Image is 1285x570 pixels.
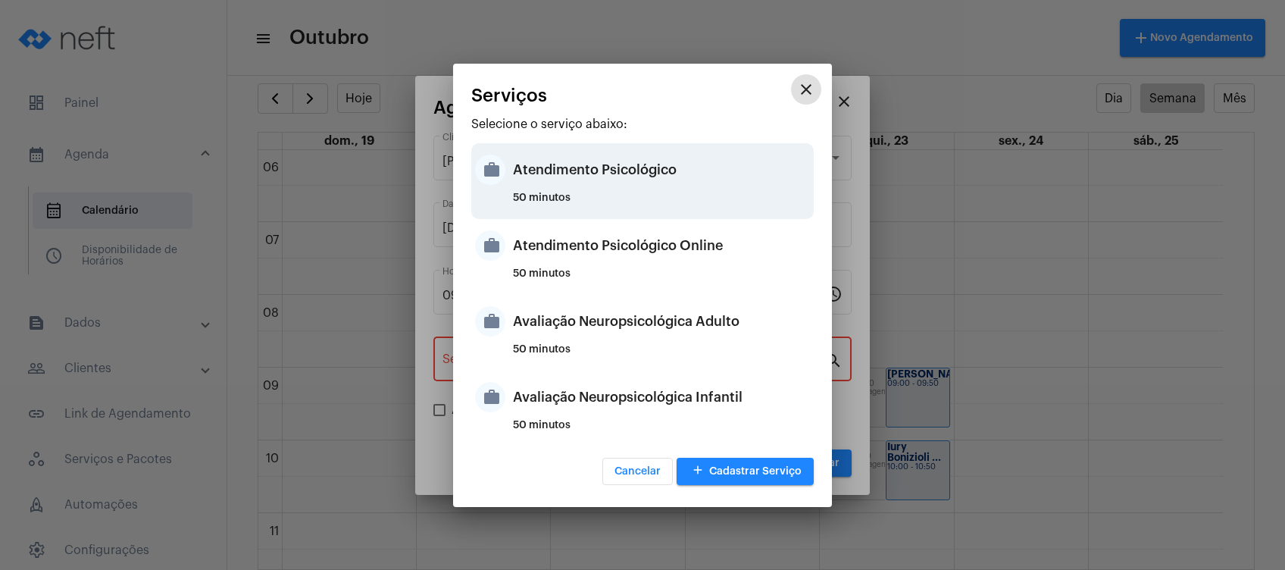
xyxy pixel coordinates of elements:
span: Serviços [471,86,547,105]
div: Atendimento Psicológico Online [513,223,810,268]
mat-icon: close [797,80,815,99]
div: Atendimento Psicológico [513,147,810,193]
span: Cadastrar Serviço [689,466,802,477]
mat-icon: work [475,306,505,337]
mat-icon: add [689,461,707,481]
div: Avaliação Neuropsicológica Infantil [513,374,810,420]
mat-icon: work [475,230,505,261]
button: Cadastrar Serviço [677,458,814,485]
div: 50 minutos [513,268,810,291]
mat-icon: work [475,382,505,412]
div: 50 minutos [513,420,810,443]
p: Selecione o serviço abaixo: [471,117,814,131]
div: Avaliação Neuropsicológica Adulto [513,299,810,344]
span: Cancelar [614,466,661,477]
div: 50 minutos [513,344,810,367]
button: Cancelar [602,458,673,485]
div: 50 minutos [513,193,810,215]
mat-icon: work [475,155,505,185]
